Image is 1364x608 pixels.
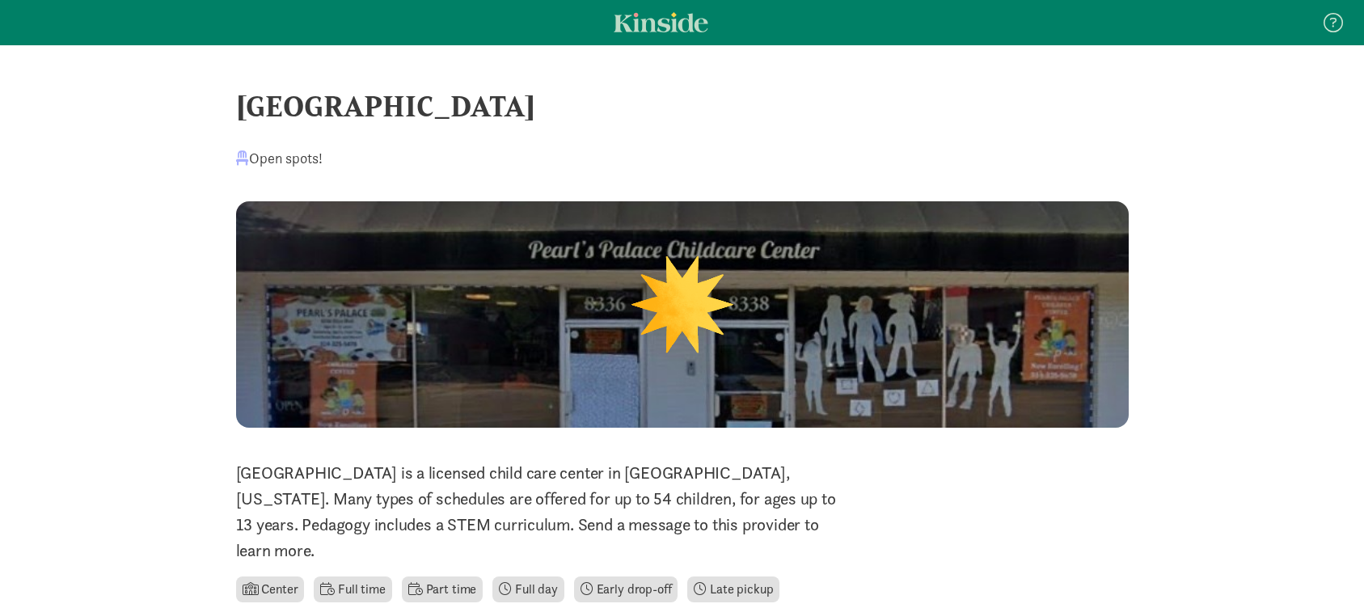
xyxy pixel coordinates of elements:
li: Early drop-off [574,576,678,602]
li: Part time [402,576,483,602]
li: Late pickup [687,576,779,602]
div: Open spots! [236,147,323,169]
li: Full day [492,576,564,602]
div: [GEOGRAPHIC_DATA] [236,84,1129,128]
a: Kinside [614,12,708,32]
li: Center [236,576,305,602]
p: [GEOGRAPHIC_DATA] is a licensed child care center in [GEOGRAPHIC_DATA], [US_STATE]. Many types of... [236,460,845,564]
li: Full time [314,576,391,602]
